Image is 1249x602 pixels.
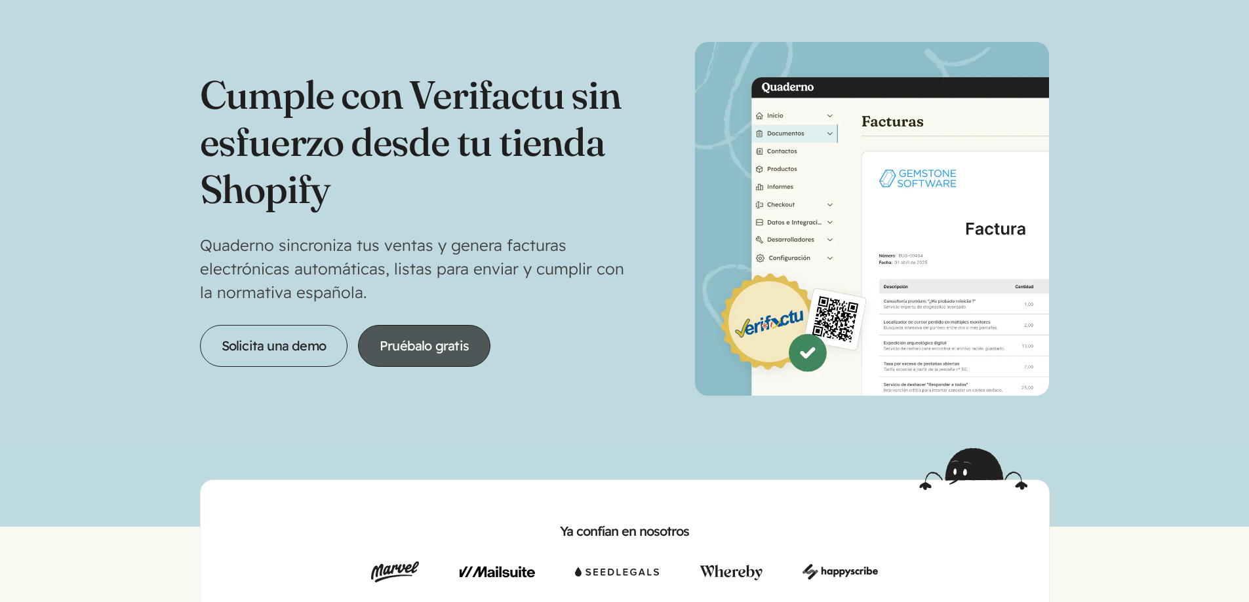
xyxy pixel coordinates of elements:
[222,522,1028,540] h2: Ya confían en nosotros
[200,325,347,367] a: Solicita una demo
[460,561,535,582] img: Mailsuite
[700,561,763,582] img: Whereby
[695,42,1049,396] img: Interfaz Quaderno con una factura y un distintivo Verifactu
[358,325,490,367] a: Pruébalo gratis
[575,561,659,582] img: Seedlegals
[803,561,878,582] img: Happy Scribe
[200,233,625,304] p: Quaderno sincroniza tus ventas y genera facturas electrónicas automáticas, listas para enviar y c...
[371,561,420,582] img: Marvel
[200,71,625,212] h1: Cumple con Verifactu sin esfuerzo desde tu tienda Shopify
